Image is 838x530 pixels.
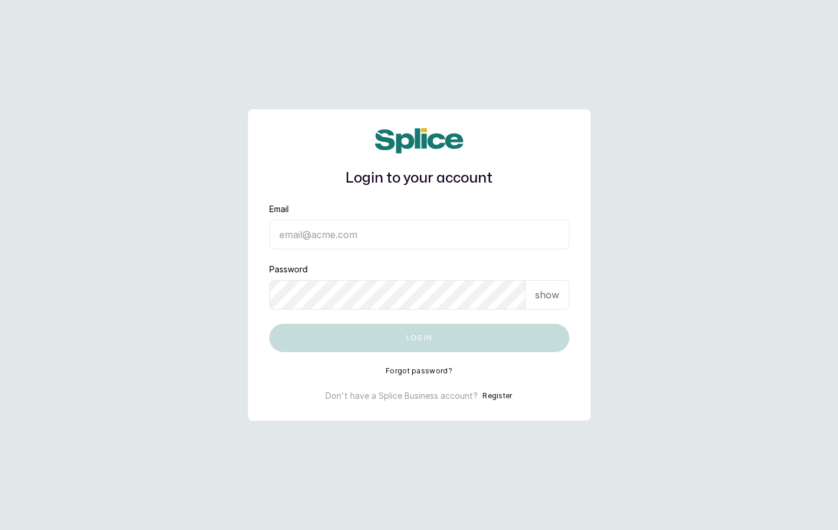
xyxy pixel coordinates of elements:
[269,264,308,275] label: Password
[269,168,569,189] h1: Login to your account
[269,220,569,249] input: email@acme.com
[386,366,452,376] button: Forgot password?
[482,390,512,402] button: Register
[325,390,478,402] p: Don't have a Splice Business account?
[269,203,289,215] label: Email
[535,288,559,302] p: show
[269,324,569,352] button: Log in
